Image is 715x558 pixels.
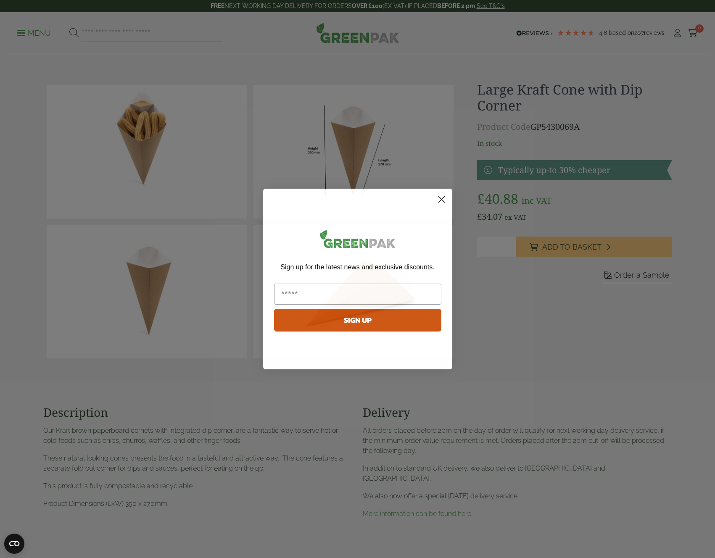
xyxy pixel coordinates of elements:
[434,192,449,207] button: Close dialog
[274,309,441,332] button: SIGN UP
[274,226,441,255] img: greenpak_logo
[4,534,24,554] button: Open CMP widget
[274,284,441,305] input: Email
[280,263,434,271] span: Sign up for the latest news and exclusive discounts.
